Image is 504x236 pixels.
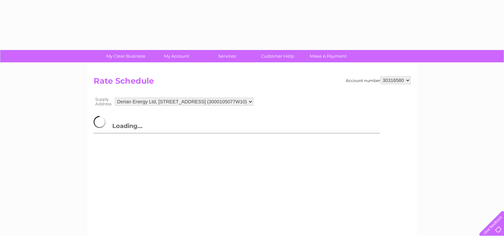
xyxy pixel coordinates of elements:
[200,50,254,62] a: Services
[94,115,380,133] h3: Loading...
[94,76,411,89] h2: Rate Schedule
[301,50,356,62] a: Make A Payment
[250,50,305,62] a: Customer Help
[94,116,112,128] img: page-loader.gif
[346,76,411,84] div: Account number
[149,50,204,62] a: My Account
[98,50,153,62] a: My Clear Business
[94,95,113,108] th: Supply Address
